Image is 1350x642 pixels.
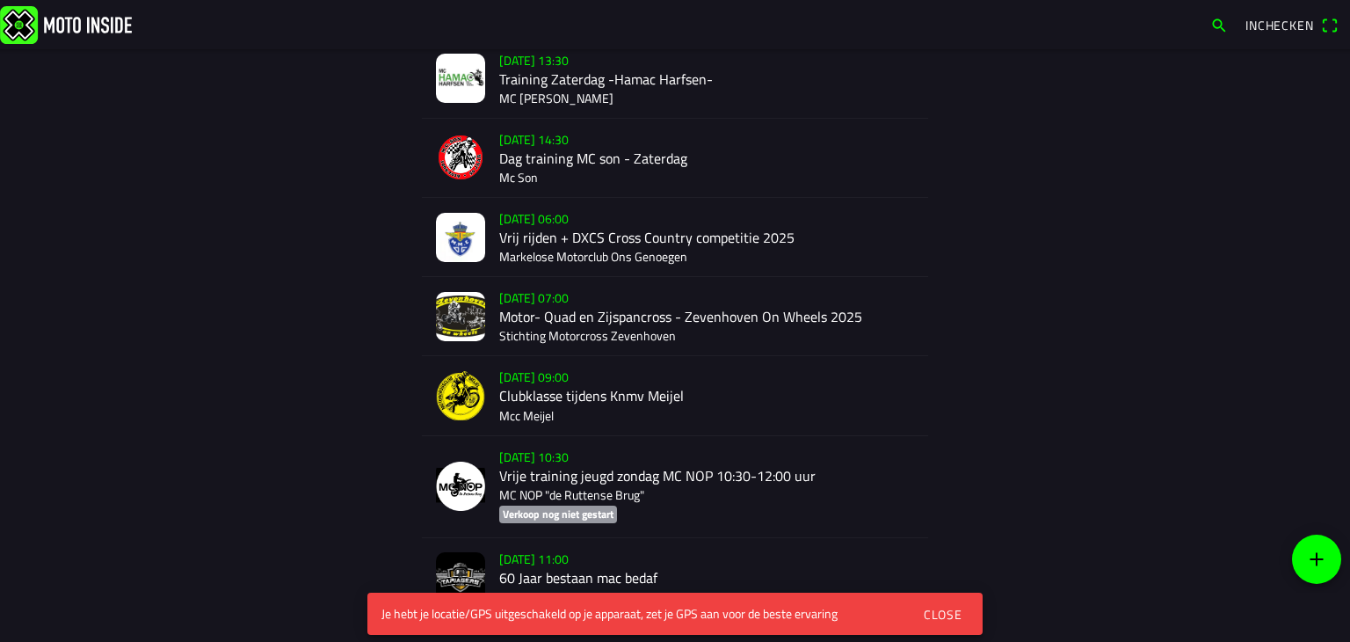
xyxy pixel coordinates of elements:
a: [DATE] 09:00Clubklasse tijdens Knmv MeijelMcc Meijel [422,356,928,435]
img: 7cEymm8sCid3If6kbhJAI24WpSS5QJjC9vpdNrlb.jpg [436,54,485,103]
img: ym7zd07UakFQaleHQQVX3MjOpSWNDAaosxiDTUKw.jpg [436,292,485,341]
a: [DATE] 07:00Motor- Quad en Zijspancross - Zevenhoven On Wheels 2025Stichting Motorcross Zevenhoven [422,277,928,356]
a: search [1201,10,1237,40]
img: AFFeeIxnsgetZ59Djh9zHoMlSo8wVdQP4ewsvtr6.jpg [436,213,485,262]
a: [DATE] 11:0060 Jaar bestaan mac bedafDe Tapjagers [422,538,928,617]
a: Incheckenqr scanner [1237,10,1346,40]
img: sfRBxcGZmvZ0K6QUyq9TbY0sbKJYVDoKWVN9jkDZ.png [436,133,485,182]
img: FPyWlcerzEXqUMuL5hjUx9yJ6WAfvQJe4uFRXTbk.jpg [436,552,485,602]
a: [DATE] 13:30Training Zaterdag -Hamac Harfsen-MC [PERSON_NAME] [422,40,928,119]
a: [DATE] 06:00Vrij rijden + DXCS Cross Country competitie 2025Markelose Motorclub Ons Genoegen [422,198,928,277]
img: ZwtDOTolzW4onLZR3ELLYaKeEV42DaUHIUgcqF80.png [436,371,485,420]
a: [DATE] 14:30Dag training MC son - ZaterdagMc Son [422,119,928,198]
img: NjdwpvkGicnr6oC83998ZTDUeXJJ29cK9cmzxz8K.png [436,462,485,511]
ion-icon: add [1306,549,1327,570]
span: Inchecken [1245,16,1314,34]
a: [DATE] 10:30Vrije training jeugd zondag MC NOP 10:30-12:00 uurMC NOP "de Ruttense Brug"Verkoop no... [422,436,928,538]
